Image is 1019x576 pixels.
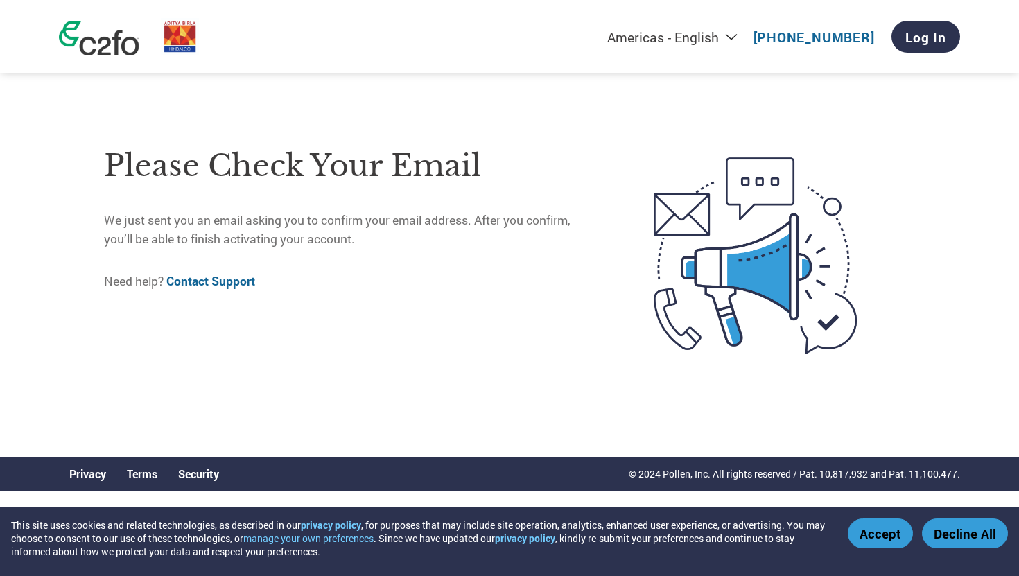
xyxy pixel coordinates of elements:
[59,21,139,55] img: c2fo logo
[127,466,157,481] a: Terms
[161,18,199,55] img: Hindalco
[891,21,960,53] a: Log In
[104,272,595,290] p: Need help?
[922,518,1008,548] button: Decline All
[629,466,960,481] p: © 2024 Pollen, Inc. All rights reserved / Pat. 10,817,932 and Pat. 11,100,477.
[495,532,555,545] a: privacy policy
[848,518,913,548] button: Accept
[104,211,595,248] p: We just sent you an email asking you to confirm your email address. After you confirm, you’ll be ...
[166,273,255,289] a: Contact Support
[243,532,374,545] button: manage your own preferences
[104,143,595,189] h1: Please check your email
[754,28,875,46] a: [PHONE_NUMBER]
[595,132,915,379] img: open-email
[301,518,361,532] a: privacy policy
[11,518,828,558] div: This site uses cookies and related technologies, as described in our , for purposes that may incl...
[178,466,219,481] a: Security
[69,466,106,481] a: Privacy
